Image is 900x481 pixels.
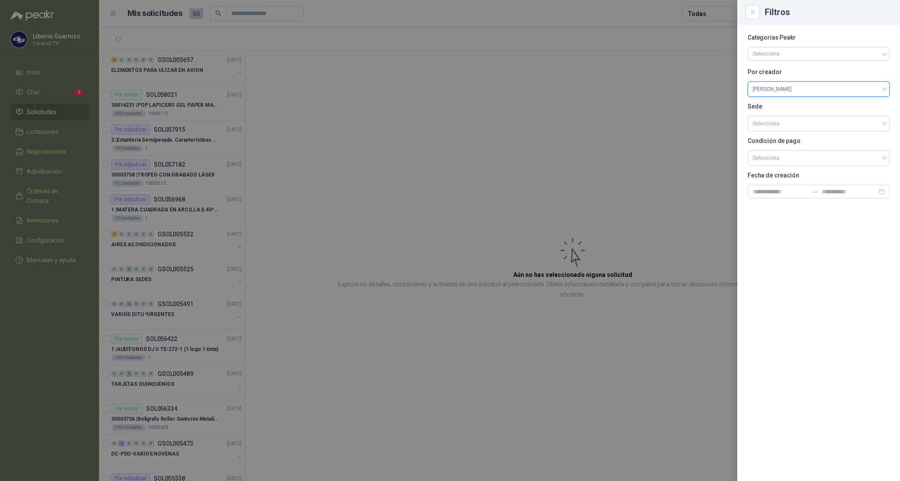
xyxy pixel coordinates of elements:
span: to [811,188,818,195]
p: Condición de pago [748,138,890,143]
span: Liborio Guarnizo [753,83,884,96]
p: Categorías Peakr [748,35,890,40]
button: Close [748,7,758,17]
span: swap-right [811,188,818,195]
p: Por creador [748,69,890,74]
p: Sede [748,104,890,109]
p: Fecha de creación [748,173,890,178]
div: Filtros [765,8,890,16]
